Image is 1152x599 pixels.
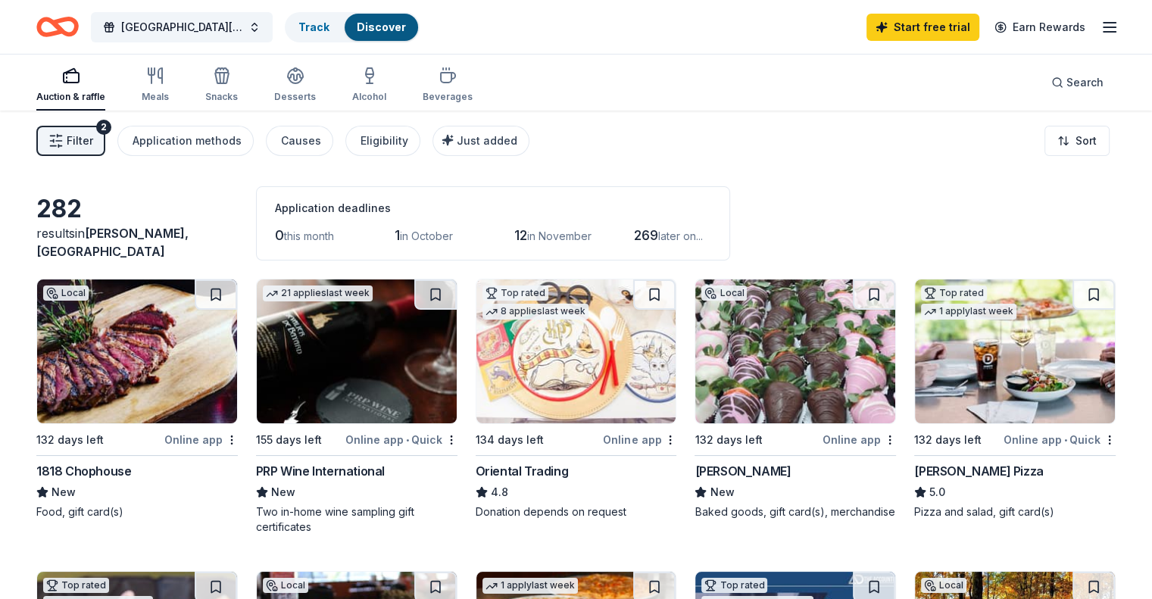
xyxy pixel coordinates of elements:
[603,430,676,449] div: Online app
[43,285,89,301] div: Local
[256,431,322,449] div: 155 days left
[482,285,548,301] div: Top rated
[985,14,1094,41] a: Earn Rewards
[432,126,529,156] button: Just added
[482,304,588,320] div: 8 applies last week
[352,91,386,103] div: Alcohol
[1064,434,1067,446] span: •
[36,91,105,103] div: Auction & raffle
[476,431,544,449] div: 134 days left
[36,9,79,45] a: Home
[36,431,104,449] div: 132 days left
[275,227,284,243] span: 0
[205,91,238,103] div: Snacks
[284,229,334,242] span: this month
[476,462,569,480] div: Oriental Trading
[205,61,238,111] button: Snacks
[257,279,457,423] img: Image for PRP Wine International
[36,61,105,111] button: Auction & raffle
[1004,430,1116,449] div: Online app Quick
[263,285,373,301] div: 21 applies last week
[514,227,527,243] span: 12
[271,483,295,501] span: New
[695,279,895,423] img: Image for Duke Bakery
[915,279,1115,423] img: Image for Dewey's Pizza
[423,91,473,103] div: Beverages
[298,20,329,33] a: Track
[36,279,238,519] a: Image for 1818 ChophouseLocal132 days leftOnline app1818 ChophouseNewFood, gift card(s)
[67,132,93,150] span: Filter
[36,194,238,224] div: 282
[866,14,979,41] a: Start free trial
[36,504,238,519] div: Food, gift card(s)
[36,462,131,480] div: 1818 Chophouse
[476,504,677,519] div: Donation depends on request
[37,279,237,423] img: Image for 1818 Chophouse
[36,226,189,259] span: [PERSON_NAME], [GEOGRAPHIC_DATA]
[256,462,385,480] div: PRP Wine International
[263,578,308,593] div: Local
[164,430,238,449] div: Online app
[491,483,508,501] span: 4.8
[400,229,453,242] span: in October
[36,126,105,156] button: Filter2
[361,132,408,150] div: Eligibility
[395,227,400,243] span: 1
[1044,126,1110,156] button: Sort
[345,126,420,156] button: Eligibility
[345,430,457,449] div: Online app Quick
[695,279,896,519] a: Image for Duke BakeryLocal132 days leftOnline app[PERSON_NAME]NewBaked goods, gift card(s), merch...
[695,431,762,449] div: 132 days left
[133,132,242,150] div: Application methods
[423,61,473,111] button: Beverages
[142,61,169,111] button: Meals
[91,12,273,42] button: [GEOGRAPHIC_DATA][PERSON_NAME] Auction
[36,226,189,259] span: in
[274,91,316,103] div: Desserts
[914,279,1116,519] a: Image for Dewey's PizzaTop rated1 applylast week132 days leftOnline app•Quick[PERSON_NAME] Pizza5...
[275,199,711,217] div: Application deadlines
[285,12,420,42] button: TrackDiscover
[823,430,896,449] div: Online app
[634,227,658,243] span: 269
[274,61,316,111] button: Desserts
[43,578,109,593] div: Top rated
[476,279,676,423] img: Image for Oriental Trading
[142,91,169,103] div: Meals
[710,483,734,501] span: New
[121,18,242,36] span: [GEOGRAPHIC_DATA][PERSON_NAME] Auction
[406,434,409,446] span: •
[921,285,987,301] div: Top rated
[256,504,457,535] div: Two in-home wine sampling gift certificates
[1039,67,1116,98] button: Search
[921,304,1016,320] div: 1 apply last week
[914,462,1043,480] div: [PERSON_NAME] Pizza
[658,229,703,242] span: later on...
[1076,132,1097,150] span: Sort
[266,126,333,156] button: Causes
[36,224,238,261] div: results
[929,483,945,501] span: 5.0
[695,504,896,519] div: Baked goods, gift card(s), merchandise
[476,279,677,519] a: Image for Oriental TradingTop rated8 applieslast week134 days leftOnline appOriental Trading4.8Do...
[914,431,982,449] div: 132 days left
[256,279,457,535] a: Image for PRP Wine International21 applieslast week155 days leftOnline app•QuickPRP Wine Internat...
[695,462,791,480] div: [PERSON_NAME]
[527,229,592,242] span: in November
[281,132,321,150] div: Causes
[352,61,386,111] button: Alcohol
[1066,73,1104,92] span: Search
[482,578,578,594] div: 1 apply last week
[457,134,517,147] span: Just added
[914,504,1116,519] div: Pizza and salad, gift card(s)
[96,120,111,135] div: 2
[52,483,76,501] span: New
[117,126,254,156] button: Application methods
[701,285,747,301] div: Local
[357,20,406,33] a: Discover
[701,578,767,593] div: Top rated
[921,578,966,593] div: Local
